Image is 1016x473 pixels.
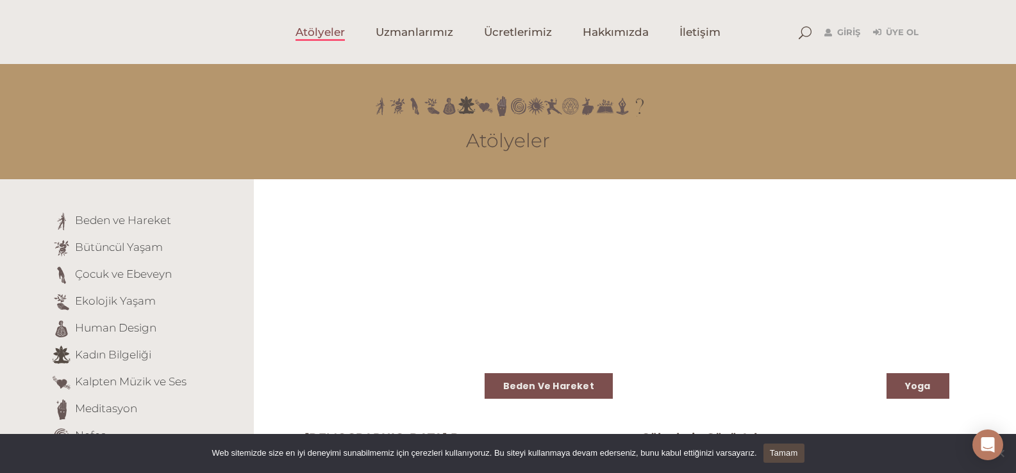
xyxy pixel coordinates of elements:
a: Kadın Bilgeliği [75,348,151,361]
a: Çocuk ve Ebeveyn [75,268,172,280]
a: Gölgelerin Gücü Adına [641,431,775,445]
a: Ekolojik Yaşam [75,294,156,307]
span: Uzmanlarımız [376,25,453,40]
a: Kalpten Müzik ve Ses [75,375,187,388]
a: Meditasyon [75,402,137,415]
div: Open Intercom Messenger [972,429,1003,460]
span: Hakkımızda [583,25,649,40]
a: Human Design [75,321,156,334]
a: Yoga [905,380,931,392]
a: Giriş [824,25,860,40]
span: Atölyeler [296,25,345,40]
a: Beden ve Hareket [75,214,171,227]
span: Web sitemizde size en iyi deneyimi sunabilmemiz için çerezleri kullanıyoruz. Bu siteyi kullanmaya... [212,447,756,460]
span: İletişim [679,25,720,40]
a: Tamam [763,444,804,463]
a: Üye Ol [873,25,919,40]
a: Beden ve Hareket [503,380,594,392]
a: Bütüncül Yaşam [75,241,163,253]
span: Ücretlerimiz [484,25,552,40]
a: Nefes [75,429,106,442]
a: [DEMOGRAPHIC_DATA] Dans [304,431,481,445]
